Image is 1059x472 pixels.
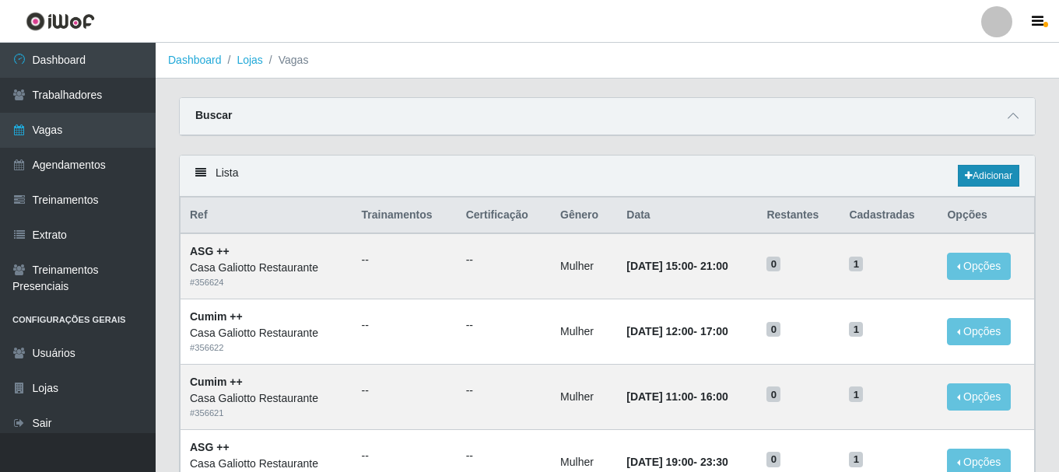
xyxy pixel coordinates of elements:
[263,52,309,68] li: Vagas
[626,456,693,468] time: [DATE] 19:00
[190,245,230,257] strong: ASG ++
[700,260,728,272] time: 21:00
[700,456,728,468] time: 23:30
[237,54,262,66] a: Lojas
[361,448,447,464] ul: --
[551,364,617,429] td: Mulher
[168,54,222,66] a: Dashboard
[361,383,447,399] ul: --
[352,198,456,234] th: Trainamentos
[361,252,447,268] ul: --
[617,198,757,234] th: Data
[190,260,342,276] div: Casa Galiotto Restaurante
[958,165,1019,187] a: Adicionar
[947,383,1011,411] button: Opções
[626,325,728,337] strong: -
[766,257,780,272] span: 0
[190,325,342,341] div: Casa Galiotto Restaurante
[840,198,938,234] th: Cadastradas
[766,386,780,402] span: 0
[626,260,728,272] strong: -
[190,390,342,407] div: Casa Galiotto Restaurante
[849,452,863,467] span: 1
[766,452,780,467] span: 0
[466,317,542,334] ul: --
[361,317,447,334] ul: --
[849,322,863,337] span: 1
[757,198,840,234] th: Restantes
[466,252,542,268] ul: --
[938,198,1034,234] th: Opções
[181,198,352,234] th: Ref
[466,448,542,464] ul: --
[156,43,1059,79] nav: breadcrumb
[190,441,230,453] strong: ASG ++
[947,253,1011,280] button: Opções
[700,325,728,337] time: 17:00
[190,407,342,420] div: # 356621
[626,325,693,337] time: [DATE] 12:00
[849,257,863,272] span: 1
[551,299,617,365] td: Mulher
[626,390,728,403] strong: -
[700,390,728,403] time: 16:00
[626,456,728,468] strong: -
[457,198,551,234] th: Certificação
[195,109,232,121] strong: Buscar
[551,198,617,234] th: Gênero
[626,390,693,403] time: [DATE] 11:00
[190,310,243,323] strong: Cumim ++
[190,456,342,472] div: Casa Galiotto Restaurante
[626,260,693,272] time: [DATE] 15:00
[947,318,1011,345] button: Opções
[190,341,342,355] div: # 356622
[551,233,617,299] td: Mulher
[190,276,342,289] div: # 356624
[466,383,542,399] ul: --
[180,156,1035,197] div: Lista
[849,386,863,402] span: 1
[766,322,780,337] span: 0
[26,12,95,31] img: CoreUI Logo
[190,376,243,388] strong: Cumim ++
